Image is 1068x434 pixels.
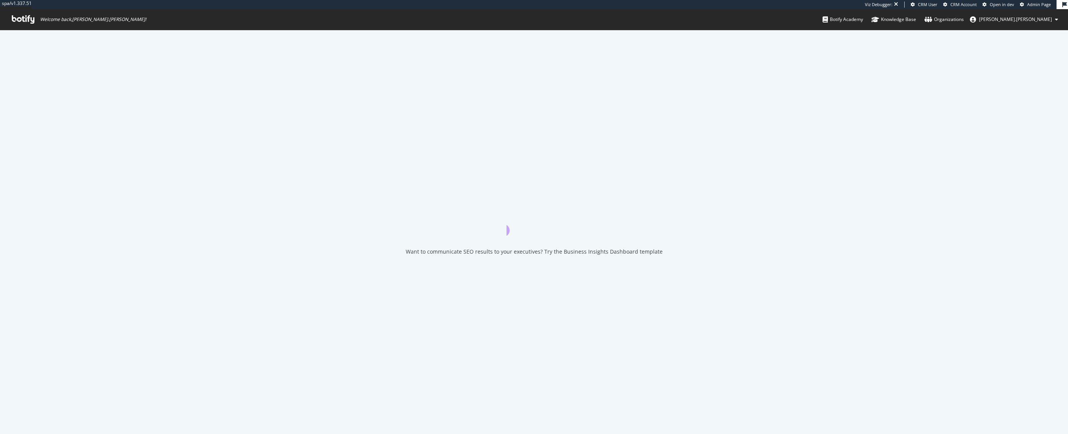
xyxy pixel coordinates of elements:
[982,2,1014,8] a: Open in dev
[924,16,964,23] div: Organizations
[871,16,916,23] div: Knowledge Base
[943,2,977,8] a: CRM Account
[406,248,663,256] div: Want to communicate SEO results to your executives? Try the Business Insights Dashboard template
[40,16,146,23] span: Welcome back, [PERSON_NAME].[PERSON_NAME] !
[911,2,937,8] a: CRM User
[950,2,977,7] span: CRM Account
[871,9,916,30] a: Knowledge Base
[865,2,892,8] div: Viz Debugger:
[979,16,1052,23] span: laura.giuliari
[1027,2,1051,7] span: Admin Page
[918,2,937,7] span: CRM User
[990,2,1014,7] span: Open in dev
[823,9,863,30] a: Botify Academy
[964,13,1064,26] button: [PERSON_NAME].[PERSON_NAME]
[823,16,863,23] div: Botify Academy
[507,208,561,236] div: animation
[924,9,964,30] a: Organizations
[1020,2,1051,8] a: Admin Page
